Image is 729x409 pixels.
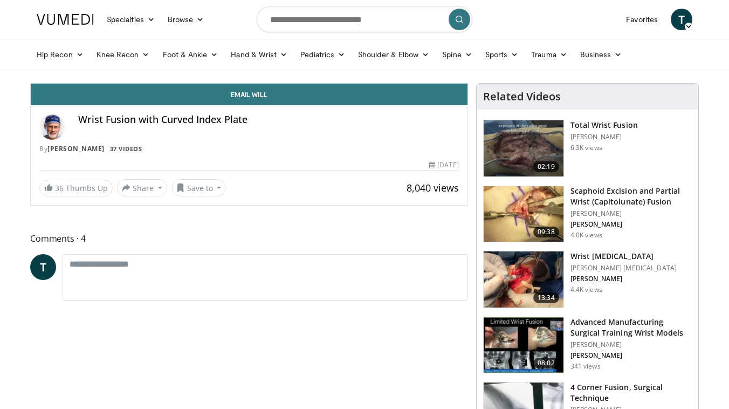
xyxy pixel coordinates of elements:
button: Save to [171,179,226,196]
button: Share [117,179,167,196]
p: [PERSON_NAME] [570,209,692,218]
p: 341 views [570,362,601,371]
input: Search topics, interventions [257,6,472,32]
p: [PERSON_NAME] [570,133,638,141]
div: [DATE] [429,160,458,170]
img: VuMedi Logo [37,14,94,25]
a: 09:38 Scaphoid Excision and Partial Wrist (Capitolunate) Fusion [PERSON_NAME] [PERSON_NAME] 4.0K ... [483,186,692,243]
a: Sports [479,44,525,65]
span: 8,040 views [407,181,459,194]
span: 36 [55,183,64,193]
a: 02:19 Total Wrist Fusion [PERSON_NAME] 6.3K views [483,120,692,177]
p: 4.4K views [570,285,602,294]
p: 6.3K views [570,144,602,152]
img: 096c245f-4a7a-4537-8249-5b74cf8f0cdb.150x105_q85_crop-smart_upscale.jpg [484,251,563,308]
h3: Total Wrist Fusion [570,120,638,131]
a: Specialties [100,9,161,30]
a: Email Will [31,84,467,105]
p: [PERSON_NAME] [MEDICAL_DATA] [570,264,677,272]
p: [PERSON_NAME] [570,340,692,349]
a: 36 Thumbs Up [39,180,113,196]
div: By [39,144,459,154]
img: 13a7b613-760b-4c9d-a1e0-c18642025d79.150x105_q85_crop-smart_upscale.jpg [484,317,563,373]
a: Browse [161,9,211,30]
h3: Scaphoid Excision and Partial Wrist (Capitolunate) Fusion [570,186,692,207]
a: [PERSON_NAME] [47,144,105,153]
span: Comments 4 [30,231,468,246]
h3: Wrist [MEDICAL_DATA] [570,251,677,262]
a: 08:02 Advanced Manufacturing Surgical Training Wrist Models [PERSON_NAME] [PERSON_NAME] 341 views [483,317,692,374]
a: Foot & Ankle [156,44,225,65]
h3: 4 Corner Fusion, Surgical Technique [570,382,692,404]
a: Hip Recon [30,44,90,65]
a: Trauma [525,44,574,65]
p: [PERSON_NAME] [570,351,692,360]
a: 13:34 Wrist [MEDICAL_DATA] [PERSON_NAME] [MEDICAL_DATA] [PERSON_NAME] 4.4K views [483,251,692,308]
a: 37 Videos [106,144,146,153]
span: 08:02 [533,358,559,369]
a: Shoulder & Elbow [352,44,436,65]
a: Knee Recon [90,44,156,65]
p: [PERSON_NAME] [570,275,677,283]
img: Avatar [39,114,65,140]
h4: Related Videos [483,90,561,103]
a: Spine [436,44,478,65]
img: Picture_15_2_2.png.150x105_q85_crop-smart_upscale.jpg [484,120,563,176]
a: T [671,9,692,30]
span: 09:38 [533,227,559,237]
p: 4.0K views [570,231,602,240]
a: Pediatrics [294,44,352,65]
a: Hand & Wrist [224,44,294,65]
span: 13:34 [533,292,559,303]
h4: Wrist Fusion with Curved Index Plate [78,114,459,126]
span: 02:19 [533,161,559,172]
h3: Advanced Manufacturing Surgical Training Wrist Models [570,317,692,338]
a: T [30,254,56,280]
a: Business [574,44,629,65]
a: Favorites [620,9,664,30]
img: 60510a9a-9269-43a8-bee2-a27b97ff1cf7.150x105_q85_crop-smart_upscale.jpg [484,186,563,242]
p: [PERSON_NAME] [570,220,692,229]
